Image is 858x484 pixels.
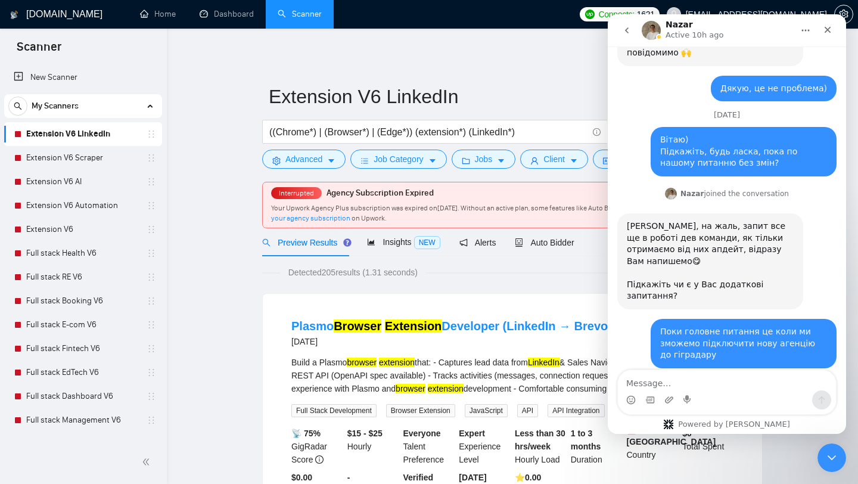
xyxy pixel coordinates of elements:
a: dashboardDashboard [200,9,254,19]
span: setting [835,10,853,19]
span: holder [147,225,156,234]
span: Job Category [374,153,423,166]
b: $0.00 [291,473,312,482]
span: holder [147,129,156,139]
span: holder [147,153,156,163]
div: Hourly [345,427,401,466]
span: caret-down [570,156,578,165]
b: 1 to 3 months [571,429,601,451]
span: Alerts [459,238,496,247]
b: [GEOGRAPHIC_DATA] [627,427,716,446]
button: search [8,97,27,116]
span: double-left [142,456,154,468]
b: $15 - $25 [347,429,383,438]
span: 1621 [637,8,655,21]
span: info-circle [593,128,601,136]
span: bars [360,156,369,165]
b: Less than 30 hrs/week [515,429,565,451]
span: holder [147,320,156,330]
a: Full stack EdTech V6 [26,361,139,384]
span: holder [147,201,156,210]
a: PlasmoBrowser ExtensionDeveloper (LinkedIn → Brevo CRM Integration) [291,319,707,333]
a: Full stack Health V6 [26,241,139,265]
span: notification [459,238,468,247]
div: Talent Preference [401,427,457,466]
span: Scanner [7,38,71,63]
iframe: Intercom live chat [817,443,846,472]
button: idcardVendorcaret-down [593,150,666,169]
a: Full stack WA V6 [26,432,139,456]
span: holder [147,368,156,377]
mark: LinkedIn [528,358,559,367]
span: folder [462,156,470,165]
span: user [530,156,539,165]
input: Scanner name... [269,82,738,111]
span: holder [147,344,156,353]
mark: browser [396,384,425,393]
mark: browser [347,358,377,367]
span: Auto Bidder [515,238,574,247]
div: Build a Plasmo that: - Captures lead data from & Sales Navigator pages - Sends data to our REST A... [291,356,733,395]
span: caret-down [497,156,505,165]
span: holder [147,272,156,282]
div: Total Spent [680,427,736,466]
b: Expert [459,429,485,438]
button: setting [834,5,853,24]
div: Country [624,427,680,466]
a: Full stack Management V6 [26,408,139,432]
div: Hourly Load [512,427,568,466]
span: NEW [414,236,440,249]
a: Full stack E-com V6 [26,313,139,337]
mark: extension [428,384,464,393]
span: area-chart [367,238,375,246]
a: Full stack Fintech V6 [26,337,139,361]
b: - [347,473,350,482]
span: setting [272,156,281,165]
button: barsJob Categorycaret-down [350,150,446,169]
span: holder [147,177,156,187]
div: [DATE] [291,334,707,349]
span: Detected 205 results (1.31 seconds) [280,266,426,279]
b: Everyone [403,429,441,438]
span: API [517,404,538,417]
div: Tooltip anchor [342,237,353,248]
a: setting [834,10,853,19]
span: Full Stack Development [291,404,377,417]
span: holder [147,439,156,449]
button: userClientcaret-down [520,150,588,169]
span: caret-down [428,156,437,165]
span: robot [515,238,523,247]
button: settingAdvancedcaret-down [262,150,346,169]
a: homeHome [140,9,176,19]
div: Duration [568,427,624,466]
span: JavaScript [465,404,508,417]
b: 📡 75% [291,429,321,438]
img: upwork-logo.png [585,10,595,19]
span: holder [147,296,156,306]
span: Your Upwork Agency Plus subscription was expired on [DATE] . Without an active plan, some feature... [271,204,748,222]
b: Verified [403,473,434,482]
span: Interrupted [275,189,318,197]
span: My Scanners [32,94,79,118]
